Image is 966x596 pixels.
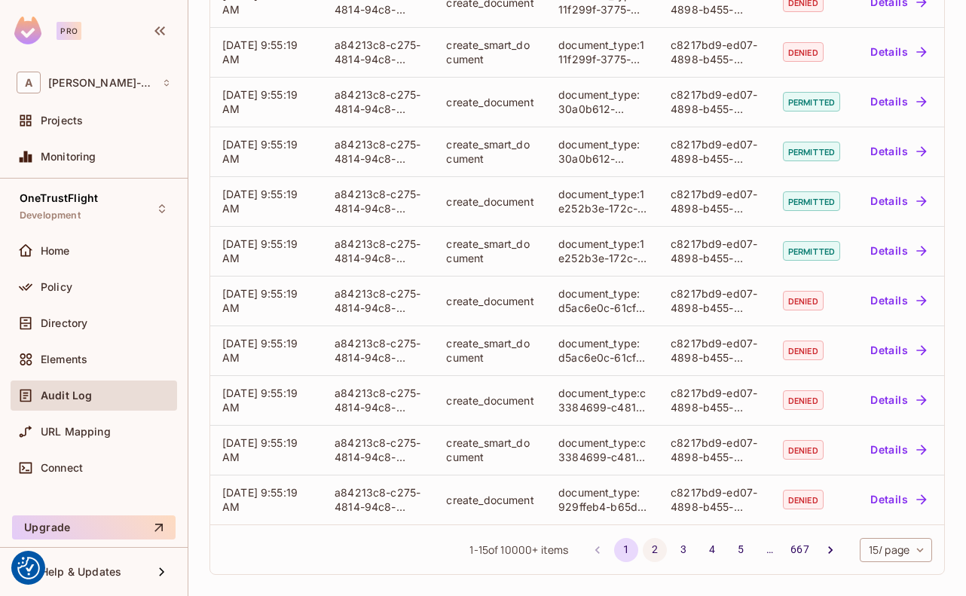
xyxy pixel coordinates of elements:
button: Consent Preferences [17,557,40,579]
span: denied [783,390,824,410]
div: create_smart_document [446,237,534,265]
div: c8217bd9-ed07-4898-b455-f9c9eb615977 [671,187,759,215]
span: [DATE] 9:55:19 AM [222,188,298,215]
div: … [757,542,781,557]
div: Pro [57,22,81,40]
button: Details [864,487,932,512]
button: page 1 [614,538,638,562]
div: create_smart_document [446,336,534,365]
button: Details [864,40,932,64]
button: Go to page 4 [700,538,724,562]
span: denied [783,440,824,460]
div: document_type:d5ac6e0c-61cf-4723-b245-fb42151db432 [558,336,647,365]
span: Monitoring [41,151,96,163]
div: 15 / page [860,538,932,562]
span: [DATE] 9:55:19 AM [222,138,298,165]
span: The full list contains 145602 items. To access the end of the list, adjust the filters [500,543,538,557]
span: Workspace: alex-trustflight-sandbox [48,77,154,89]
button: Details [864,90,932,114]
div: c8217bd9-ed07-4898-b455-f9c9eb615977 [671,38,759,66]
button: Details [864,388,932,412]
span: Policy [41,281,72,293]
span: Audit Log [41,390,92,402]
div: document_type:c3384699-c481-4939-bedb-294738a3db15 [558,436,647,464]
img: SReyMgAAAABJRU5ErkJggg== [14,17,41,44]
span: permitted [783,191,840,211]
div: create_document [446,95,534,109]
div: document_type:d5ac6e0c-61cf-4723-b245-fb42151db432 [558,286,647,315]
div: document_type:30a0b612-72db-4831-b1b1-1840482e9430 [558,137,647,166]
button: Details [864,338,932,362]
div: a84213c8-c275-4814-94c8-d9e7e301de8b [335,485,422,514]
div: a84213c8-c275-4814-94c8-d9e7e301de8b [335,237,422,265]
div: create_smart_document [446,38,534,66]
div: document_type:c3384699-c481-4939-bedb-294738a3db15 [558,386,647,414]
div: c8217bd9-ed07-4898-b455-f9c9eb615977 [671,485,759,514]
div: create_smart_document [446,137,534,166]
div: c8217bd9-ed07-4898-b455-f9c9eb615977 [671,237,759,265]
span: Projects [41,115,83,127]
div: a84213c8-c275-4814-94c8-d9e7e301de8b [335,38,422,66]
div: c8217bd9-ed07-4898-b455-f9c9eb615977 [671,137,759,166]
button: Go to page 3 [671,538,695,562]
span: denied [783,490,824,509]
div: document_type:111f299f-3775-4f49-aa63-f00629027fc7 [558,38,647,66]
div: a84213c8-c275-4814-94c8-d9e7e301de8b [335,336,422,365]
div: a84213c8-c275-4814-94c8-d9e7e301de8b [335,436,422,464]
button: Go to page 5 [729,538,753,562]
div: c8217bd9-ed07-4898-b455-f9c9eb615977 [671,286,759,315]
div: c8217bd9-ed07-4898-b455-f9c9eb615977 [671,336,759,365]
button: Go to next page [818,538,842,562]
span: [DATE] 9:55:19 AM [222,337,298,364]
div: a84213c8-c275-4814-94c8-d9e7e301de8b [335,286,422,315]
span: OneTrustFlight [20,192,98,204]
span: permitted [783,142,840,161]
img: Revisit consent button [17,557,40,579]
span: A [17,72,41,93]
button: Details [864,289,932,313]
div: create_document [446,493,534,507]
div: document_type:30a0b612-72db-4831-b1b1-1840482e9430 [558,87,647,116]
span: Elements [41,353,87,365]
button: Details [864,139,932,164]
span: Connect [41,462,83,474]
div: document_type:1e252b3e-172c-4d99-87ab-5e1d90d502cb [558,237,647,265]
span: Home [41,245,70,257]
button: Go to page 667 [786,538,813,562]
div: document_type:1e252b3e-172c-4d99-87ab-5e1d90d502cb [558,187,647,215]
div: a84213c8-c275-4814-94c8-d9e7e301de8b [335,137,422,166]
span: permitted [783,92,840,112]
span: Help & Updates [41,566,121,578]
span: Development [20,209,81,222]
div: a84213c8-c275-4814-94c8-d9e7e301de8b [335,187,422,215]
span: denied [783,341,824,360]
nav: pagination navigation [583,538,844,562]
div: a84213c8-c275-4814-94c8-d9e7e301de8b [335,386,422,414]
span: [DATE] 9:55:19 AM [222,38,298,66]
span: [DATE] 9:55:19 AM [222,287,298,314]
div: document_type:929ffeb4-b65d-497e-b04d-24f98eefc0d2 [558,485,647,514]
span: permitted [783,241,840,261]
div: create_smart_document [446,436,534,464]
button: Go to page 2 [643,538,667,562]
span: [DATE] 9:55:19 AM [222,387,298,414]
div: c8217bd9-ed07-4898-b455-f9c9eb615977 [671,87,759,116]
span: denied [783,42,824,62]
div: create_document [446,393,534,408]
div: a84213c8-c275-4814-94c8-d9e7e301de8b [335,87,422,116]
div: c8217bd9-ed07-4898-b455-f9c9eb615977 [671,436,759,464]
span: [DATE] 9:55:19 AM [222,436,298,463]
span: URL Mapping [41,426,111,438]
div: create_document [446,194,534,209]
button: Upgrade [12,515,176,539]
span: 1 - 15 of items [469,542,568,558]
span: [DATE] 9:55:19 AM [222,88,298,115]
span: denied [783,291,824,310]
div: c8217bd9-ed07-4898-b455-f9c9eb615977 [671,386,759,414]
button: Details [864,438,932,462]
span: [DATE] 9:55:19 AM [222,237,298,264]
span: Directory [41,317,87,329]
span: [DATE] 9:55:19 AM [222,486,298,513]
div: create_document [446,294,534,308]
button: Details [864,189,932,213]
